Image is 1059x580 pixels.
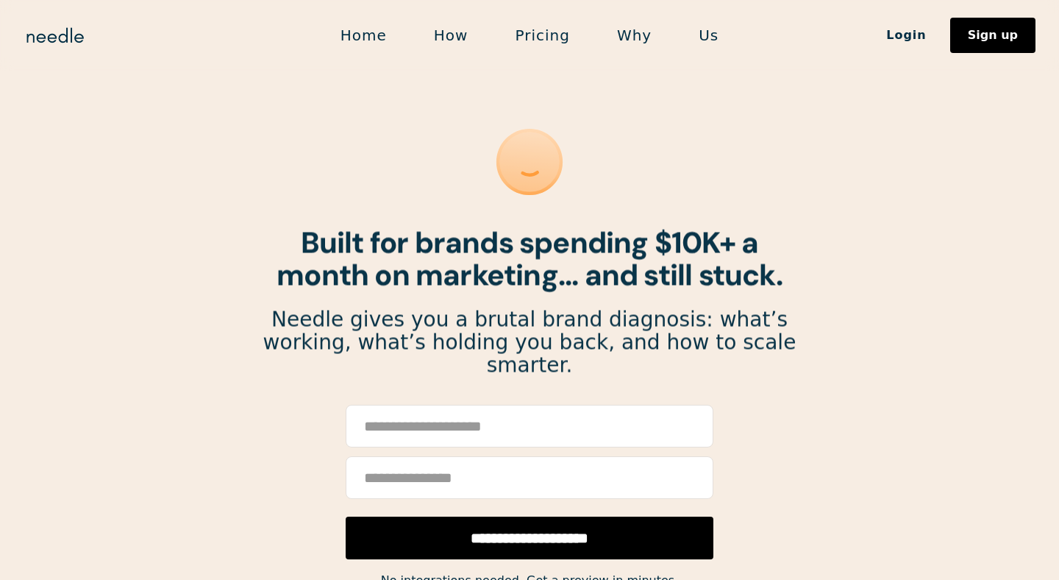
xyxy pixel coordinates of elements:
a: Login [863,23,950,48]
a: Home [317,20,410,51]
a: Sign up [950,18,1035,53]
p: Needle gives you a brutal brand diagnosis: what’s working, what’s holding you back, and how to sc... [262,308,797,376]
a: Why [593,20,675,51]
strong: Built for brands spending $10K+ a month on marketing... and still stuck. [277,223,782,294]
div: Sign up [968,29,1018,41]
a: How [410,20,492,51]
form: Email Form [346,405,713,559]
a: Pricing [491,20,593,51]
a: Us [675,20,742,51]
